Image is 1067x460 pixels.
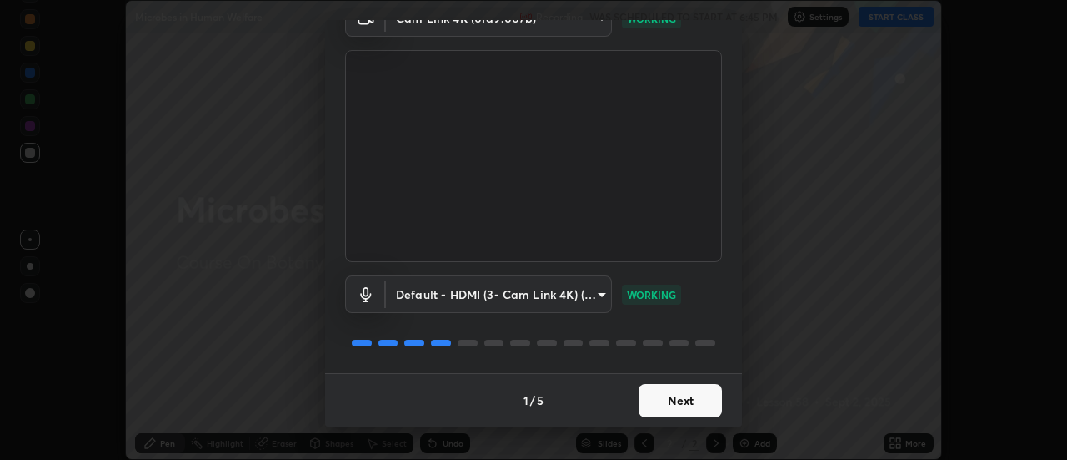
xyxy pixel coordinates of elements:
[386,275,612,313] div: Cam Link 4K (0fd9:007b)
[537,392,544,409] h4: 5
[627,287,676,302] p: WORKING
[523,392,528,409] h4: 1
[530,392,535,409] h4: /
[639,384,722,417] button: Next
